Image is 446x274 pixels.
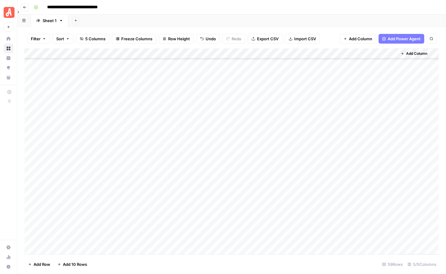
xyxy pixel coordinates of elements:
[257,36,278,42] span: Export CSV
[4,34,13,44] a: Home
[85,36,106,42] span: 5 Columns
[31,15,68,27] a: Sheet 1
[285,34,320,44] button: Import CSV
[206,36,216,42] span: Undo
[232,36,241,42] span: Redo
[222,34,245,44] button: Redo
[4,243,13,252] a: Settings
[112,34,156,44] button: Freeze Columns
[52,34,73,44] button: Sort
[4,63,13,73] a: Opportunities
[43,18,57,24] div: Sheet 1
[76,34,109,44] button: 5 Columns
[168,36,190,42] span: Row Height
[4,5,13,20] button: Workspace: Angi
[196,34,220,44] button: Undo
[406,51,427,56] span: Add Column
[4,73,13,82] a: Your Data
[379,34,424,44] button: Add Power Agent
[4,44,13,53] a: Browse
[24,259,54,269] button: Add Row
[4,252,13,262] a: Usage
[388,36,421,42] span: Add Power Agent
[4,7,15,18] img: Angi Logo
[398,50,430,58] button: Add Column
[63,261,87,267] span: Add 10 Rows
[405,259,439,269] div: 5/5 Columns
[56,36,64,42] span: Sort
[27,34,50,44] button: Filter
[121,36,152,42] span: Freeze Columns
[349,36,372,42] span: Add Column
[294,36,316,42] span: Import CSV
[31,36,41,42] span: Filter
[248,34,282,44] button: Export CSV
[4,262,13,272] button: Help + Support
[380,259,405,269] div: 59 Rows
[340,34,376,44] button: Add Column
[4,53,13,63] a: Insights
[54,259,91,269] button: Add 10 Rows
[34,261,50,267] span: Add Row
[159,34,194,44] button: Row Height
